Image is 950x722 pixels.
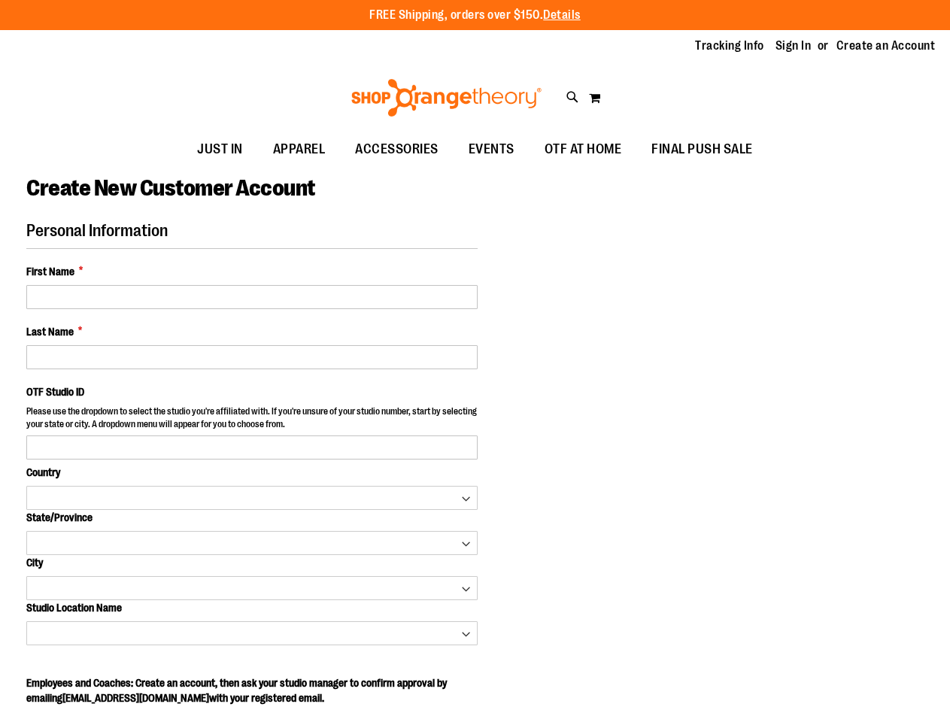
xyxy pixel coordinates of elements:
a: Tracking Info [695,38,764,54]
span: City [26,557,43,569]
img: Shop Orangetheory [349,79,544,117]
span: Country [26,466,60,478]
span: EVENTS [469,132,514,166]
p: FREE Shipping, orders over $150. [369,7,581,24]
a: Details [543,8,581,22]
span: JUST IN [197,132,243,166]
span: State/Province [26,511,93,523]
a: Sign In [775,38,812,54]
span: OTF AT HOME [545,132,622,166]
span: Employees and Coaches: Create an account, then ask your studio manager to confirm approval by ema... [26,677,447,704]
span: Studio Location Name [26,602,122,614]
span: ACCESSORIES [355,132,439,166]
span: Create New Customer Account [26,175,315,201]
span: FINAL PUSH SALE [651,132,753,166]
span: Personal Information [26,221,168,240]
span: APPAREL [273,132,326,166]
span: OTF Studio ID [26,386,84,398]
a: Create an Account [836,38,936,54]
p: Please use the dropdown to select the studio you're affiliated with. If you're unsure of your stu... [26,405,478,435]
span: First Name [26,264,74,279]
span: Last Name [26,324,74,339]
